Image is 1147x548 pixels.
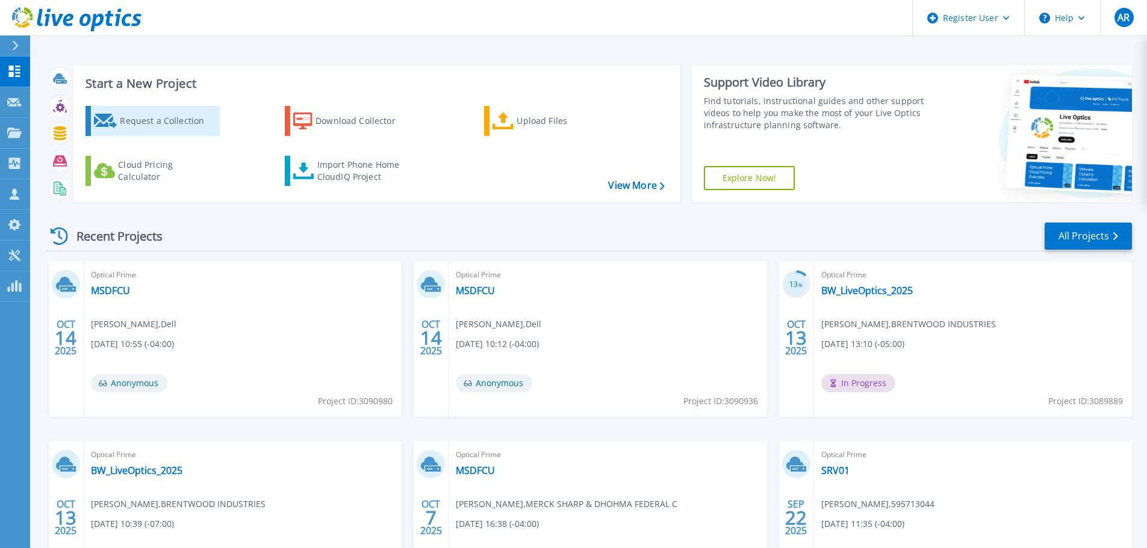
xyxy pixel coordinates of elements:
[785,333,807,343] span: 13
[420,496,443,540] div: OCT 2025
[426,513,437,523] span: 7
[55,333,76,343] span: 14
[821,374,895,392] span: In Progress
[316,109,412,133] div: Download Collector
[91,268,394,282] span: Optical Prime
[317,159,411,183] div: Import Phone Home CloudIQ Project
[54,316,77,360] div: OCT 2025
[785,513,807,523] span: 22
[456,448,759,461] span: Optical Prime
[1048,395,1123,408] span: Project ID: 3089889
[91,448,394,461] span: Optical Prime
[285,106,419,136] a: Download Collector
[91,374,167,392] span: Anonymous
[85,106,220,136] a: Request a Collection
[91,464,182,476] a: BW_LiveOptics_2025
[785,316,807,360] div: OCT 2025
[704,75,928,90] div: Support Video Library
[785,496,807,540] div: SEP 2025
[91,497,266,511] span: [PERSON_NAME] , BRENTWOOD INDUSTRIES
[821,517,904,531] span: [DATE] 11:35 (-04:00)
[456,517,539,531] span: [DATE] 16:38 (-04:00)
[798,282,803,288] span: %
[118,159,214,183] div: Cloud Pricing Calculator
[608,180,664,191] a: View More
[55,513,76,523] span: 13
[85,77,664,90] h3: Start a New Project
[782,278,810,292] h3: 13
[456,318,541,331] span: [PERSON_NAME] , Dell
[821,285,913,297] a: BW_LiveOptics_2025
[46,221,179,251] div: Recent Projects
[85,156,220,186] a: Cloud Pricing Calculator
[456,285,495,297] a: MSDFCU
[456,497,677,511] span: [PERSON_NAME] , MERCK SHARP & DHOHMA FEDERAL C
[821,464,850,476] a: SRV01
[821,337,904,351] span: [DATE] 13:10 (-05:00)
[91,318,176,331] span: [PERSON_NAME] , Dell
[420,316,443,360] div: OCT 2025
[1045,223,1132,250] a: All Projects
[91,517,174,531] span: [DATE] 10:39 (-07:00)
[456,374,532,392] span: Anonymous
[318,395,393,408] span: Project ID: 3090980
[120,109,216,133] div: Request a Collection
[91,337,174,351] span: [DATE] 10:55 (-04:00)
[484,106,618,136] a: Upload Files
[821,268,1125,282] span: Optical Prime
[517,109,613,133] div: Upload Files
[1117,13,1130,22] span: AR
[456,464,495,476] a: MSDFCU
[821,318,996,331] span: [PERSON_NAME] , BRENTWOOD INDUSTRIES
[456,337,539,351] span: [DATE] 10:12 (-04:00)
[821,497,934,511] span: [PERSON_NAME] , 595713044
[91,285,130,297] a: MSDFCU
[456,268,759,282] span: Optical Prime
[683,395,758,408] span: Project ID: 3090936
[54,496,77,540] div: OCT 2025
[821,448,1125,461] span: Optical Prime
[704,95,928,131] div: Find tutorials, instructional guides and other support videos to help you make the most of your L...
[420,333,442,343] span: 14
[704,166,795,190] a: Explore Now!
